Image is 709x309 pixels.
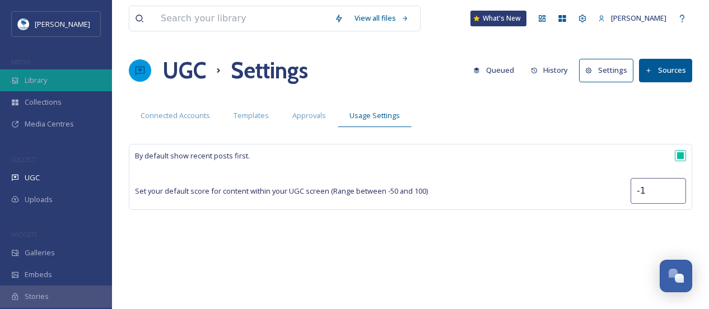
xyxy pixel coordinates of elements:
span: Galleries [25,247,55,258]
a: View all files [349,7,414,29]
button: Queued [468,59,520,81]
input: Search your library [155,6,329,31]
a: History [525,59,580,81]
a: What's New [470,11,526,26]
a: [PERSON_NAME] [593,7,672,29]
span: Connected Accounts [141,110,210,121]
span: Embeds [25,269,52,280]
span: WIDGETS [11,230,37,238]
a: Queued [468,59,525,81]
span: Set your default score for content within your UGC screen (Range between -50 and 100) [135,186,428,196]
span: Collections [25,97,62,107]
span: MEDIA [11,58,31,66]
span: By default show recent posts first. [135,151,250,161]
button: History [525,59,574,81]
a: Settings [579,59,639,82]
button: Settings [579,59,633,82]
span: UGC [25,172,40,183]
span: Media Centres [25,119,74,129]
span: Stories [25,291,49,302]
span: Library [25,75,47,86]
span: Uploads [25,194,53,205]
button: Open Chat [660,260,692,292]
span: Templates [234,110,269,121]
span: Usage Settings [349,110,400,121]
h1: Settings [231,54,308,87]
span: COLLECT [11,155,35,163]
a: UGC [162,54,206,87]
span: [PERSON_NAME] [35,19,90,29]
span: Approvals [292,110,326,121]
span: [PERSON_NAME] [611,13,666,23]
button: Sources [639,59,692,82]
img: download.jpeg [18,18,29,30]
